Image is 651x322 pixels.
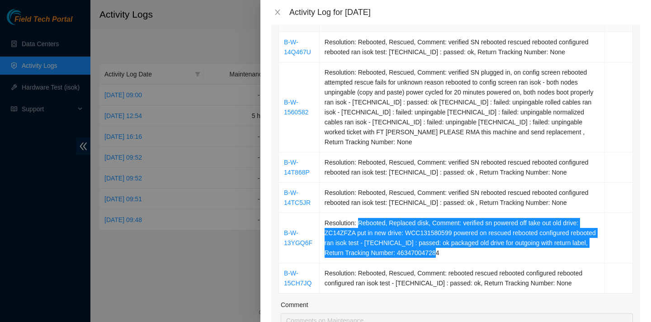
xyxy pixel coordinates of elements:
span: close [274,9,281,16]
td: Resolution: Rebooted, Rescued, Comment: verified SN rebooted rescued rebooted configured rebooted... [320,32,605,62]
button: Close [271,8,284,17]
a: B-W-15CH7JQ [284,270,311,287]
label: Comment [281,300,308,310]
a: B-W-14T868P [284,159,310,176]
td: Resolution: Rebooted, Rescued, Comment: verified SN rebooted rescued rebooted configured rebooted... [320,152,605,183]
div: Activity Log for [DATE] [289,7,640,17]
td: Resolution: Rebooted, Rescued, Comment: verified SN rebooted rescued rebooted configured rebooted... [320,183,605,213]
a: B-W-1560582 [284,99,309,116]
td: Resolution: Rebooted, Replaced disk, Comment: verified sn powered off take out old drive: ZC14ZFZ... [320,213,605,263]
td: Resolution: Rebooted, Rescued, Comment: rebooted rescued rebooted configured rebooted configured ... [320,263,605,294]
td: Resolution: Rebooted, Rescued, Comment: verified SN plugged in, on config screen rebooted attempt... [320,62,605,152]
a: B-W-14TC5JR [284,189,311,206]
a: B-W-13YGQ6F [284,229,312,246]
a: B-W-14Q467U [284,38,311,56]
